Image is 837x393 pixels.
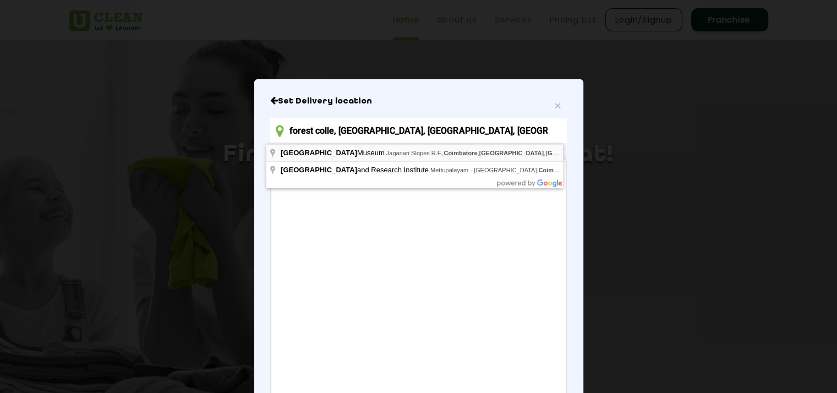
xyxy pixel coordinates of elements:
[281,166,430,174] span: and Research Institute
[281,166,357,174] span: [GEOGRAPHIC_DATA]
[479,150,544,156] span: [GEOGRAPHIC_DATA]
[281,149,357,157] span: [GEOGRAPHIC_DATA]
[545,150,610,156] span: [GEOGRAPHIC_DATA]
[386,150,610,156] span: Jaganari Slopes R.F., , ,
[554,100,561,111] button: Close
[444,150,477,156] span: Coimbatore
[430,167,705,173] span: Mettupalayam - [GEOGRAPHIC_DATA], , ,
[281,149,386,157] span: Museum
[554,99,561,112] span: ×
[270,96,566,107] h6: Close
[270,118,566,143] input: Enter location
[538,167,572,173] span: Coimbatore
